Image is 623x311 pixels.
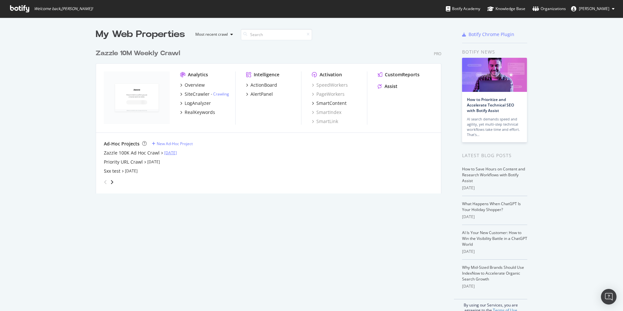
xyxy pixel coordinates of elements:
[532,6,566,12] div: Organizations
[462,166,525,183] a: How to Save Hours on Content and Research Workflows with Botify Assist
[195,32,228,36] div: Most recent crawl
[316,100,347,106] div: SmartContent
[320,71,342,78] div: Activation
[180,82,205,88] a: Overview
[312,82,348,88] a: SpeedWorkers
[385,71,420,78] div: CustomReports
[104,71,170,124] img: zazzle.com
[312,91,345,97] a: PageWorkers
[96,49,180,58] div: Zazzle 10M Weekly Crawl
[152,141,193,146] a: New Ad-Hoc Project
[185,100,211,106] div: LogAnalyzer
[601,289,617,305] div: Open Intercom Messenger
[462,249,527,255] div: [DATE]
[125,168,138,174] a: [DATE]
[487,6,525,12] div: Knowledge Base
[467,97,514,113] a: How to Prioritize and Accelerate Technical SEO with Botify Assist
[246,91,273,97] a: AlertPanel
[185,82,205,88] div: Overview
[104,141,140,147] div: Ad-Hoc Projects
[462,48,527,56] div: Botify news
[385,83,397,90] div: Assist
[180,109,215,116] a: RealKeywords
[312,118,338,125] a: SmartLink
[147,159,160,165] a: [DATE]
[180,100,211,106] a: LogAnalyzer
[188,71,208,78] div: Analytics
[104,159,143,165] a: Priority URL Crawl
[190,29,236,40] button: Most recent crawl
[157,141,193,146] div: New Ad-Hoc Project
[434,51,441,56] div: Pro
[34,6,93,11] span: Welcome back, [PERSON_NAME] !
[579,6,609,11] span: Colin Ma
[462,201,521,212] a: What Happens When ChatGPT Is Your Holiday Shopper?
[101,177,110,187] div: angle-left
[446,6,480,12] div: Botify Academy
[246,82,277,88] a: ActionBoard
[378,83,397,90] a: Assist
[462,230,527,247] a: AI Is Your New Customer: How to Win the Visibility Battle in a ChatGPT World
[566,4,620,14] button: [PERSON_NAME]
[250,91,273,97] div: AlertPanel
[462,185,527,191] div: [DATE]
[104,168,120,174] a: 5xx test
[462,31,514,38] a: Botify Chrome Plugin
[462,214,527,220] div: [DATE]
[241,29,312,40] input: Search
[96,28,185,41] div: My Web Properties
[250,82,277,88] div: ActionBoard
[462,152,527,159] div: Latest Blog Posts
[462,283,527,289] div: [DATE]
[312,109,341,116] a: SmartIndex
[378,71,420,78] a: CustomReports
[312,100,347,106] a: SmartContent
[462,58,527,92] img: How to Prioritize and Accelerate Technical SEO with Botify Assist
[96,41,446,193] div: grid
[185,109,215,116] div: RealKeywords
[462,265,524,282] a: Why Mid-Sized Brands Should Use IndexNow to Accelerate Organic Search Growth
[96,49,183,58] a: Zazzle 10M Weekly Crawl
[254,71,279,78] div: Intelligence
[110,179,114,185] div: angle-right
[469,31,514,38] div: Botify Chrome Plugin
[104,150,160,156] a: Zazzle 100K Ad Hoc Crawl
[211,91,229,97] div: -
[164,150,177,155] a: [DATE]
[467,117,522,137] div: AI search demands speed and agility, yet multi-step technical workflows take time and effort. Tha...
[213,91,229,97] a: Crawling
[185,91,210,97] div: SiteCrawler
[180,91,229,97] a: SiteCrawler- Crawling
